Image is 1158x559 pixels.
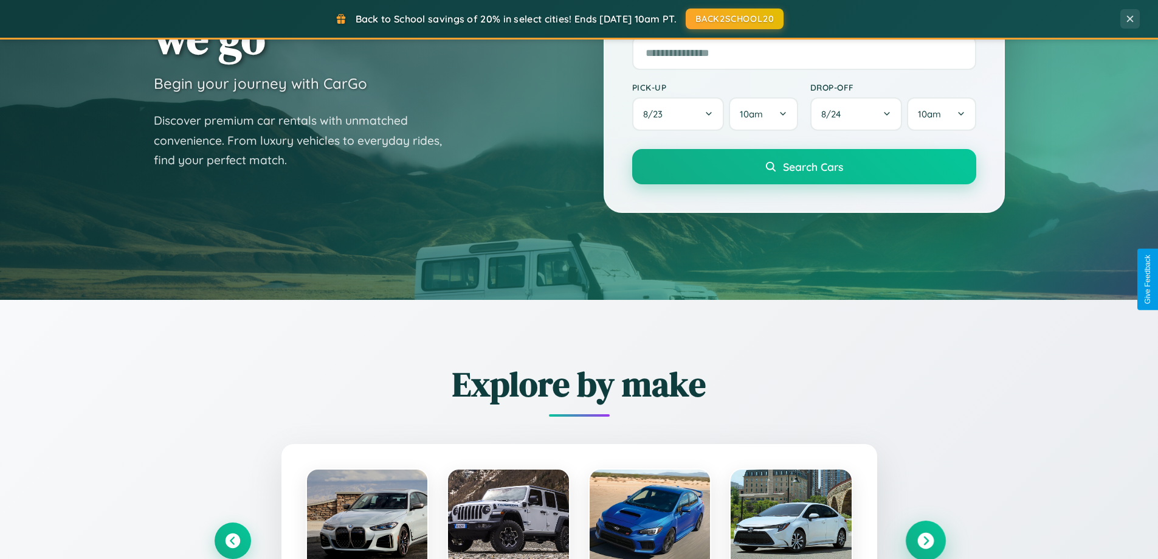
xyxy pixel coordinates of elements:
div: Give Feedback [1143,255,1152,304]
label: Drop-off [810,82,976,92]
span: 8 / 23 [643,108,669,120]
span: 10am [918,108,941,120]
button: 8/23 [632,97,725,131]
label: Pick-up [632,82,798,92]
span: Back to School savings of 20% in select cities! Ends [DATE] 10am PT. [356,13,677,25]
p: Discover premium car rentals with unmatched convenience. From luxury vehicles to everyday rides, ... [154,111,458,170]
h3: Begin your journey with CarGo [154,74,367,92]
button: BACK2SCHOOL20 [686,9,784,29]
span: 8 / 24 [821,108,847,120]
h2: Explore by make [215,361,944,408]
button: 10am [907,97,976,131]
span: Search Cars [783,160,843,173]
button: 8/24 [810,97,903,131]
span: 10am [740,108,763,120]
button: Search Cars [632,149,976,184]
button: 10am [729,97,798,131]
